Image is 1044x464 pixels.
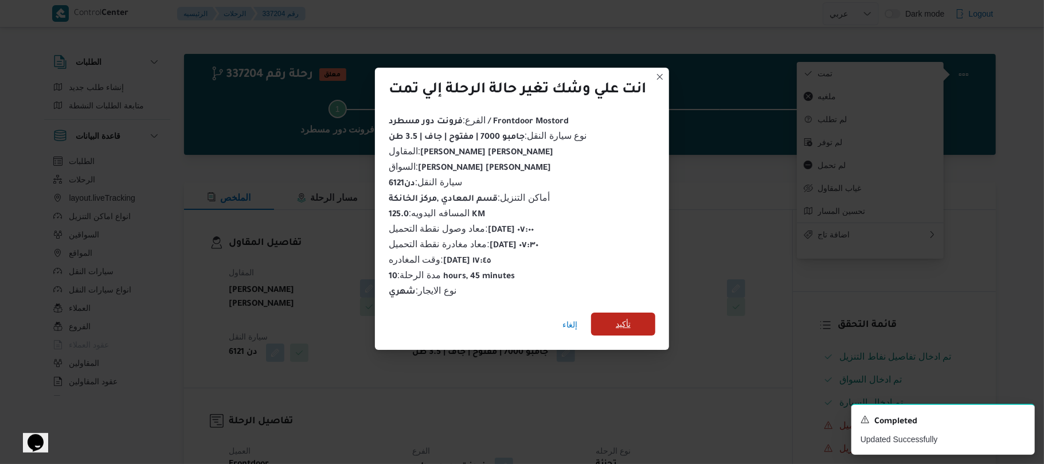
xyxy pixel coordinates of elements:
span: المقاول : [389,146,553,156]
b: [PERSON_NAME] [PERSON_NAME] [420,149,553,158]
span: وقت المغادره : [389,255,491,264]
div: انت علي وشك تغير حالة الرحلة إلي تمت [389,81,646,100]
span: سيارة النقل : [389,177,462,187]
button: تأكيد [591,313,655,336]
span: أماكن التنزيل : [389,193,550,202]
b: [DATE] ٠٧:٠٠ [488,226,534,235]
b: [DATE] ٠٧:٣٠ [490,241,538,251]
button: Closes this modal window [653,70,667,84]
div: Notification [861,414,1026,429]
b: 10 hours, 45 minutes [389,272,515,282]
b: جامبو 7000 | مفتوح | جاف | 3.5 طن [389,133,525,142]
span: Completed [874,415,917,429]
p: Updated Successfully [861,434,1026,446]
b: [PERSON_NAME] [PERSON_NAME] [418,164,551,173]
button: إلغاء [558,313,582,336]
b: 125.0 KM [389,210,485,220]
span: معاد مغادرة نقطة التحميل : [389,239,538,249]
span: تأكيد [616,317,631,331]
b: قسم المعادي ,مركز الخانكة [389,195,498,204]
b: دن6121 [389,180,415,189]
span: نوع الايجار : [389,286,456,295]
span: الفرع : [389,115,569,125]
b: فرونت دور مسطرد / Frontdoor Mostord [389,118,569,127]
b: [DATE] ١٧:٤٥ [443,257,491,266]
span: إلغاء [562,318,577,332]
b: شهري [389,288,416,297]
span: معاد وصول نقطة التحميل : [389,224,534,233]
iframe: chat widget [11,418,48,453]
span: المسافه اليدويه : [389,208,485,218]
span: السواق : [389,162,551,171]
span: نوع سيارة النقل : [389,131,586,141]
span: مدة الرحلة : [389,270,515,280]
